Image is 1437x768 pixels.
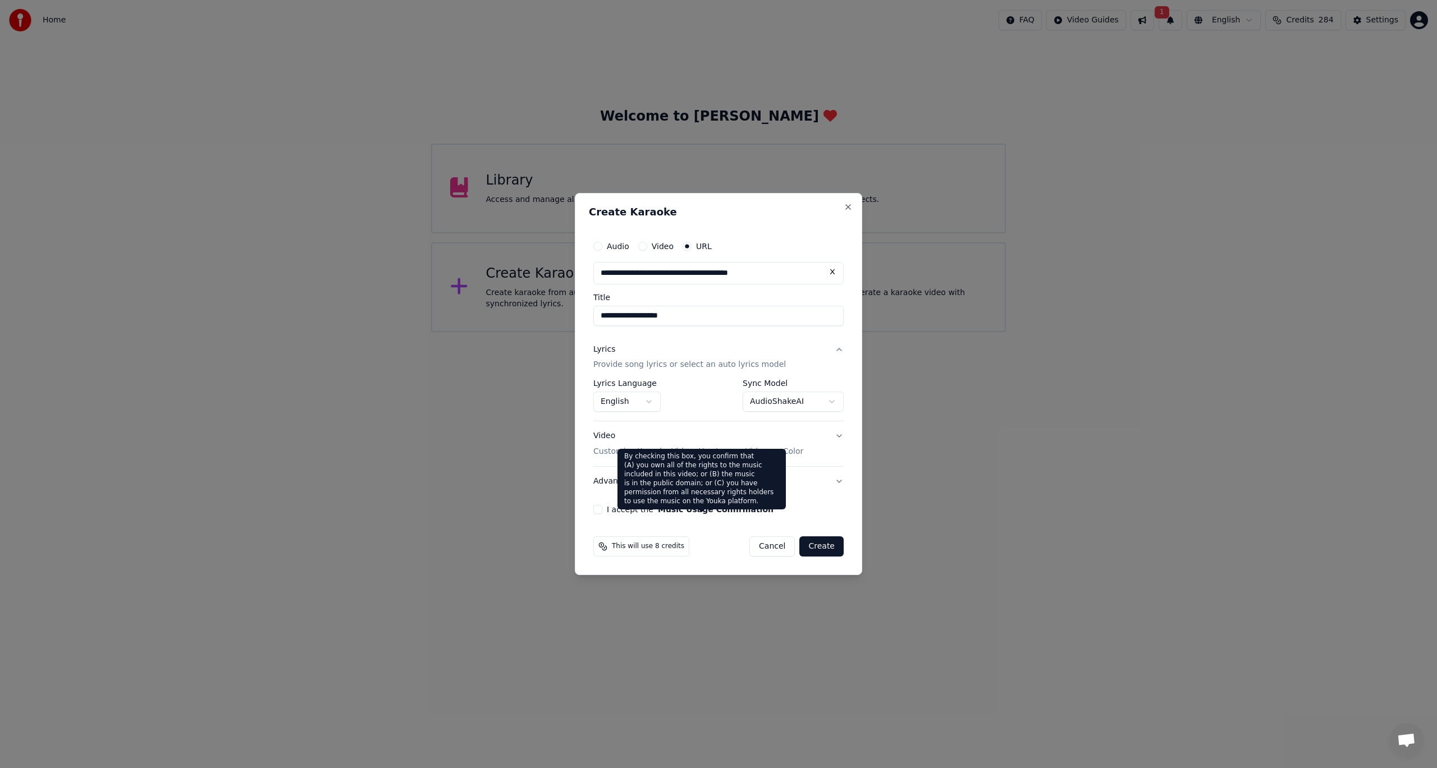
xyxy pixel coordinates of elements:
div: By checking this box, you confirm that (A) you own all of the rights to the music included in thi... [617,449,786,509]
div: Video [593,431,803,458]
button: I accept the [658,505,774,513]
button: Create [799,536,844,557]
label: Sync Model [743,380,844,388]
label: Title [593,293,844,301]
h2: Create Karaoke [589,207,848,217]
button: Cancel [749,536,795,557]
p: Provide song lyrics or select an auto lyrics model [593,360,786,371]
div: LyricsProvide song lyrics or select an auto lyrics model [593,380,844,421]
button: VideoCustomize Karaoke Video: Use Image, Video, or Color [593,422,844,467]
label: Video [652,242,674,250]
div: Lyrics [593,344,615,355]
label: I accept the [607,505,774,513]
p: Customize Karaoke Video: Use Image, Video, or Color [593,446,803,457]
button: LyricsProvide song lyrics or select an auto lyrics model [593,335,844,380]
button: Advanced [593,467,844,496]
label: Lyrics Language [593,380,661,388]
label: URL [696,242,712,250]
span: This will use 8 credits [612,542,684,551]
label: Audio [607,242,629,250]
